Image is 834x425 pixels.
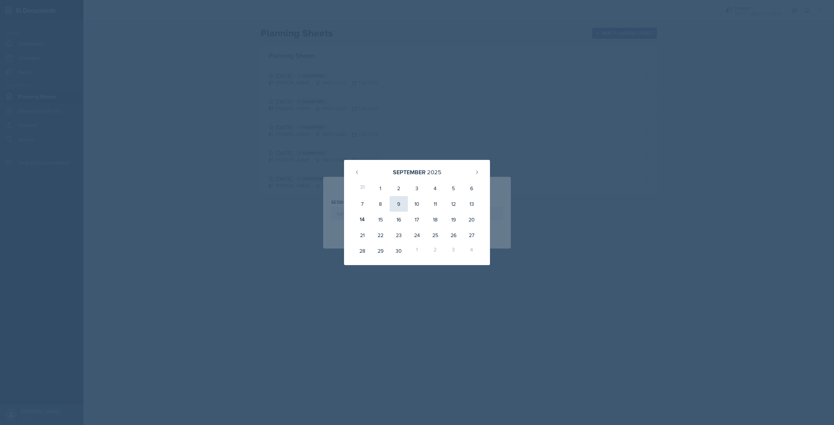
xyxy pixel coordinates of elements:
div: 23 [390,227,408,243]
div: 1 [408,243,426,259]
div: 25 [426,227,444,243]
div: 4 [426,180,444,196]
div: 10 [408,196,426,212]
div: 5 [444,180,463,196]
div: 29 [371,243,390,259]
div: 2 [426,243,444,259]
div: 17 [408,212,426,227]
div: 7 [353,196,371,212]
div: 19 [444,212,463,227]
div: 27 [463,227,481,243]
div: 26 [444,227,463,243]
div: 18 [426,212,444,227]
div: 3 [408,180,426,196]
div: 22 [371,227,390,243]
div: 16 [390,212,408,227]
div: 9 [390,196,408,212]
div: September [393,168,425,177]
div: 13 [463,196,481,212]
div: 20 [463,212,481,227]
div: 2 [390,180,408,196]
div: 4 [463,243,481,259]
div: 30 [390,243,408,259]
div: 24 [408,227,426,243]
div: 6 [463,180,481,196]
div: 14 [353,212,371,227]
div: 12 [444,196,463,212]
div: 8 [371,196,390,212]
div: 21 [353,227,371,243]
div: 11 [426,196,444,212]
div: 1 [371,180,390,196]
div: 2025 [427,168,441,177]
div: 28 [353,243,371,259]
div: 15 [371,212,390,227]
div: 3 [444,243,463,259]
div: 31 [353,180,371,196]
